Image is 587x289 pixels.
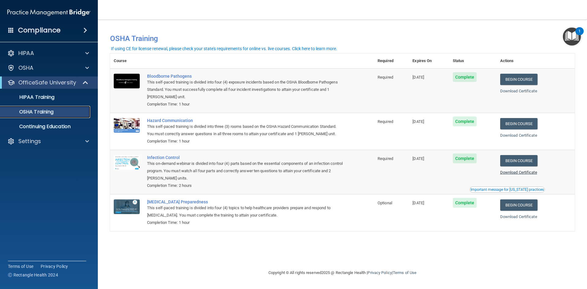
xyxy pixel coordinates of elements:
[378,119,393,124] span: Required
[453,72,477,82] span: Complete
[147,219,343,226] div: Completion Time: 1 hour
[111,46,337,51] div: If using CE for license renewal, please check your state's requirements for online vs. live cours...
[18,79,76,86] p: OfficeSafe University
[374,54,409,69] th: Required
[412,201,424,205] span: [DATE]
[18,26,61,35] h4: Compliance
[563,28,581,46] button: Open Resource Center, 1 new notification
[412,119,424,124] span: [DATE]
[8,272,58,278] span: Ⓒ Rectangle Health 2024
[500,214,537,219] a: Download Certificate
[378,75,393,80] span: Required
[497,54,575,69] th: Actions
[453,198,477,208] span: Complete
[7,50,89,57] a: HIPAA
[110,54,143,69] th: Course
[378,156,393,161] span: Required
[7,138,89,145] a: Settings
[4,124,87,130] p: Continuing Education
[453,117,477,126] span: Complete
[500,170,537,175] a: Download Certificate
[4,94,54,100] p: HIPAA Training
[578,31,581,39] div: 1
[231,263,454,283] div: Copyright © All rights reserved 2025 @ Rectangle Health | |
[110,34,575,43] h4: OSHA Training
[378,201,392,205] span: Optional
[7,79,89,86] a: OfficeSafe University
[393,270,416,275] a: Terms of Use
[147,74,343,79] a: Bloodborne Pathogens
[409,54,449,69] th: Expires On
[412,156,424,161] span: [DATE]
[147,199,343,204] a: [MEDICAL_DATA] Preparedness
[41,263,68,269] a: Privacy Policy
[500,133,537,138] a: Download Certificate
[147,123,343,138] div: This self-paced training is divided into three (3) rooms based on the OSHA Hazard Communication S...
[471,188,544,191] div: Important message for [US_STATE] practices
[18,138,41,145] p: Settings
[500,155,537,166] a: Begin Course
[4,109,54,115] p: OSHA Training
[367,270,392,275] a: Privacy Policy
[147,101,343,108] div: Completion Time: 1 hour
[147,118,343,123] a: Hazard Communication
[470,187,545,193] button: Read this if you are a dental practitioner in the state of CA
[453,154,477,163] span: Complete
[147,204,343,219] div: This self-paced training is divided into four (4) topics to help healthcare providers prepare and...
[500,118,537,129] a: Begin Course
[147,79,343,101] div: This self-paced training is divided into four (4) exposure incidents based on the OSHA Bloodborne...
[500,74,537,85] a: Begin Course
[147,160,343,182] div: This on-demand webinar is divided into four (4) parts based on the essential components of an inf...
[147,182,343,189] div: Completion Time: 2 hours
[18,64,34,72] p: OSHA
[449,54,497,69] th: Status
[147,155,343,160] a: Infection Control
[500,199,537,211] a: Begin Course
[7,64,89,72] a: OSHA
[110,46,338,52] button: If using CE for license renewal, please check your state's requirements for online vs. live cours...
[412,75,424,80] span: [DATE]
[147,138,343,145] div: Completion Time: 1 hour
[8,263,33,269] a: Terms of Use
[7,6,90,19] img: PMB logo
[500,89,537,93] a: Download Certificate
[18,50,34,57] p: HIPAA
